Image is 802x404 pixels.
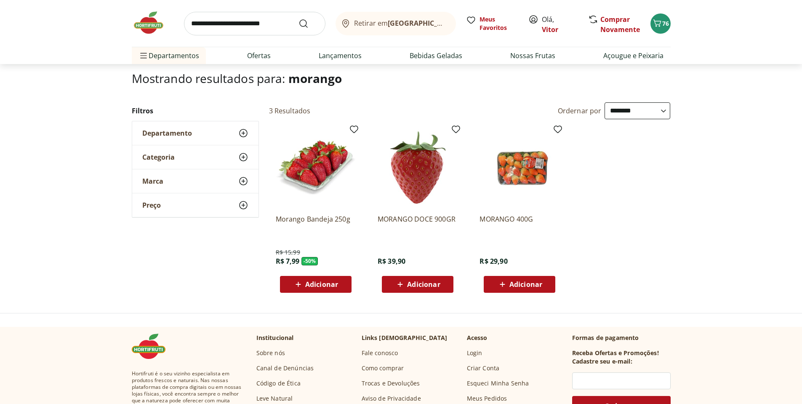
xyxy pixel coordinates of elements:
[362,334,448,342] p: Links [DEMOGRAPHIC_DATA]
[354,19,447,27] span: Retirar em
[132,10,174,35] img: Hortifruti
[132,102,259,119] h2: Filtros
[132,334,174,359] img: Hortifruti
[480,214,560,233] a: MORANGO 400G
[336,12,456,35] button: Retirar em[GEOGRAPHIC_DATA]/[GEOGRAPHIC_DATA]
[467,349,482,357] a: Login
[378,214,458,233] a: MORANGO DOCE 900GR
[132,193,258,217] button: Preço
[132,145,258,169] button: Categoria
[362,394,421,403] a: Aviso de Privacidade
[139,45,149,66] button: Menu
[142,153,175,161] span: Categoria
[305,281,338,288] span: Adicionar
[301,257,318,265] span: - 50 %
[467,394,507,403] a: Meus Pedidos
[542,14,579,35] span: Olá,
[467,334,488,342] p: Acesso
[542,25,558,34] a: Vitor
[298,19,319,29] button: Submit Search
[132,169,258,193] button: Marca
[362,379,420,388] a: Trocas e Devoluções
[572,334,671,342] p: Formas de pagamento
[572,349,659,357] h3: Receba Ofertas e Promoções!
[362,364,404,372] a: Como comprar
[256,379,301,388] a: Código de Ética
[378,128,458,208] img: MORANGO DOCE 900GR
[139,45,199,66] span: Departamentos
[480,257,507,266] span: R$ 29,90
[603,51,663,61] a: Açougue e Peixaria
[184,12,325,35] input: search
[132,72,671,85] h1: Mostrando resultados para:
[600,15,640,34] a: Comprar Novamente
[276,257,300,266] span: R$ 7,99
[269,106,311,115] h2: 3 Resultados
[572,357,632,366] h3: Cadastre seu e-mail:
[256,349,285,357] a: Sobre nós
[510,51,555,61] a: Nossas Frutas
[256,394,293,403] a: Leve Natural
[319,51,362,61] a: Lançamentos
[466,15,518,32] a: Meus Favoritos
[247,51,271,61] a: Ofertas
[132,121,258,145] button: Departamento
[558,106,602,115] label: Ordernar por
[484,276,555,293] button: Adicionar
[388,19,530,28] b: [GEOGRAPHIC_DATA]/[GEOGRAPHIC_DATA]
[276,128,356,208] img: Morango Bandeja 250g
[480,128,560,208] img: MORANGO 400G
[362,349,398,357] a: Fale conosco
[407,281,440,288] span: Adicionar
[662,19,669,27] span: 76
[280,276,352,293] button: Adicionar
[650,13,671,34] button: Carrinho
[480,15,518,32] span: Meus Favoritos
[256,364,314,372] a: Canal de Denúncias
[467,364,500,372] a: Criar Conta
[467,379,529,388] a: Esqueci Minha Senha
[378,257,405,266] span: R$ 39,90
[256,334,294,342] p: Institucional
[509,281,542,288] span: Adicionar
[276,248,300,257] span: R$ 15,99
[276,214,356,233] a: Morango Bandeja 250g
[382,276,453,293] button: Adicionar
[410,51,462,61] a: Bebidas Geladas
[142,201,161,209] span: Preço
[142,177,163,185] span: Marca
[142,129,192,137] span: Departamento
[288,70,342,86] span: morango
